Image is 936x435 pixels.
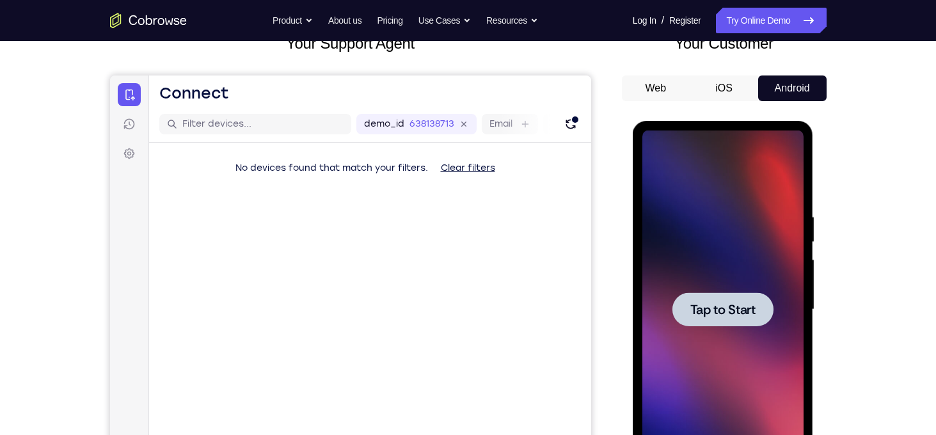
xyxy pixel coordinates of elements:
h2: Your Customer [622,32,827,55]
a: Try Online Demo [716,8,826,33]
h2: Your Support Agent [110,32,591,55]
span: No devices found that match your filters. [125,87,318,98]
a: Pricing [377,8,402,33]
button: iOS [690,75,758,101]
span: / [662,13,664,28]
a: Go to the home page [110,13,187,28]
button: Tap to Start [40,171,141,205]
button: Use Cases [418,8,471,33]
button: Web [622,75,690,101]
button: Resources [486,8,538,33]
button: Product [273,8,313,33]
button: Clear filters [321,80,395,106]
button: 6-digit code [221,385,299,411]
span: Tap to Start [58,182,123,195]
a: Log In [633,8,656,33]
a: Register [669,8,701,33]
a: About us [328,8,361,33]
button: Android [758,75,827,101]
